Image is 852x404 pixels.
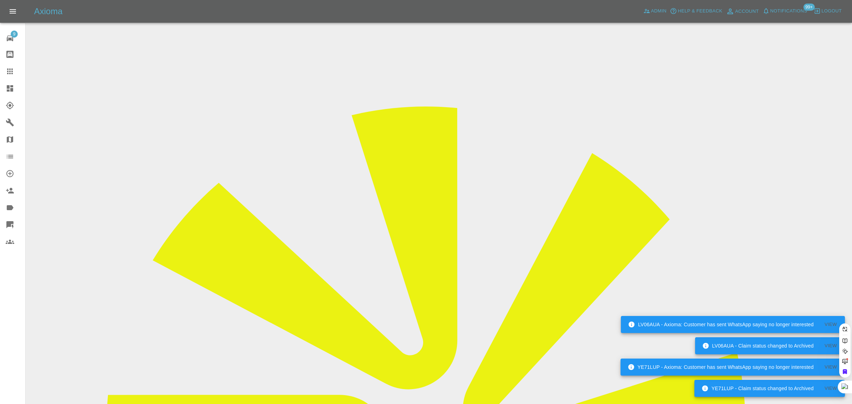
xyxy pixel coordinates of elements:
div: LV06AUA - Claim status changed to Archived [702,339,814,352]
div: YE71LUP - Axioma: Customer has sent WhatsApp saying no longer interested [628,361,814,373]
div: YE71LUP - Claim status changed to Archived [701,382,814,395]
button: View [819,340,842,351]
button: View [819,319,842,330]
button: View [819,362,842,373]
button: View [819,383,842,394]
div: LV06AUA - Axioma: Customer has sent WhatsApp saying no longer interested [628,318,814,331]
